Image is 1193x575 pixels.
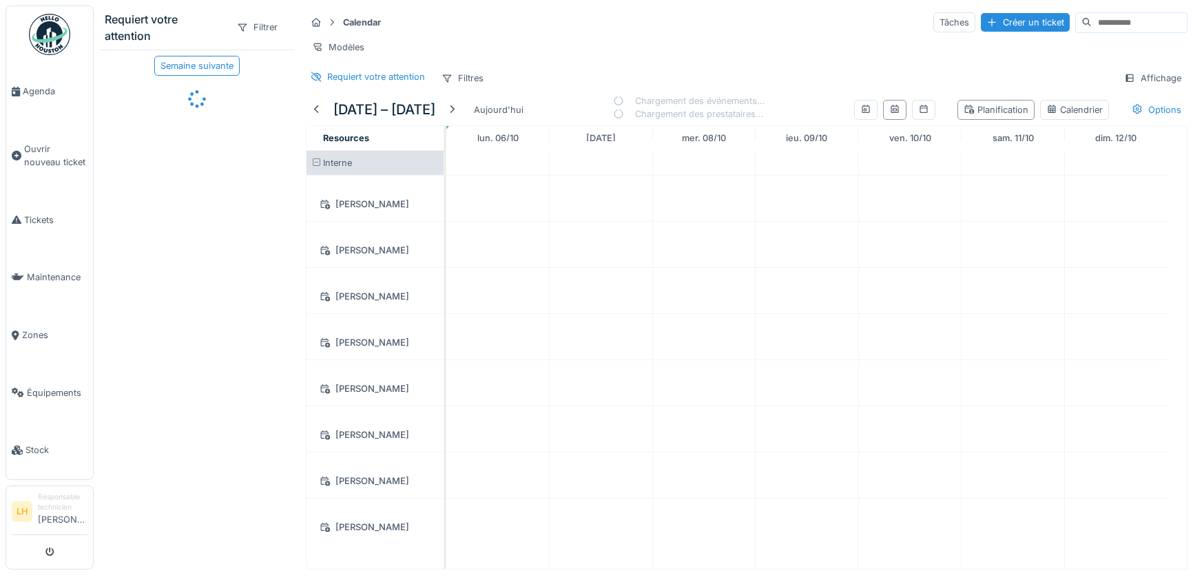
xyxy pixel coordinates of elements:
a: 9 octobre 2025 [782,129,831,147]
div: Tâches [933,12,975,32]
div: [PERSON_NAME] [315,334,435,351]
div: Créer un ticket [981,13,1070,32]
span: Maintenance [27,271,87,284]
a: Agenda [6,63,93,121]
div: [PERSON_NAME] [315,472,435,490]
div: [PERSON_NAME] [315,196,435,213]
strong: Calendar [338,16,386,29]
span: Resources [323,133,369,143]
span: Stock [25,443,87,457]
div: Chargement des événements… [613,94,765,107]
a: Équipements [6,364,93,422]
div: Options [1125,100,1187,120]
a: 11 octobre 2025 [989,129,1037,147]
a: Stock [6,421,93,479]
div: Semaine suivante [154,56,240,76]
div: Chargement des prestataires… [613,107,765,121]
li: LH [12,501,32,522]
div: Filtrer [231,17,284,37]
div: Requiert votre attention [327,70,425,83]
a: 12 octobre 2025 [1092,129,1140,147]
span: Interne [323,158,352,168]
img: Badge_color-CXgf-gQk.svg [29,14,70,55]
a: Maintenance [6,249,93,306]
a: Ouvrir nouveau ticket [6,121,93,191]
a: 7 octobre 2025 [583,129,619,147]
a: LH Responsable technicien[PERSON_NAME] [12,492,87,535]
div: Affichage [1118,68,1187,88]
div: [PERSON_NAME] [315,426,435,443]
div: Requiert votre attention [105,11,225,44]
span: Équipements [27,386,87,399]
a: Zones [6,306,93,364]
h5: [DATE] – [DATE] [333,101,435,118]
div: Responsable technicien [38,492,87,513]
div: [PERSON_NAME] [315,519,435,536]
div: Modèles [306,37,371,57]
div: Filtres [435,68,490,88]
div: [PERSON_NAME] [315,288,435,305]
div: [PERSON_NAME] [315,380,435,397]
a: 6 octobre 2025 [474,129,522,147]
div: Aujourd'hui [468,101,529,119]
span: Agenda [23,85,87,98]
div: [PERSON_NAME] [315,242,435,259]
li: [PERSON_NAME] [38,492,87,532]
div: Calendrier [1046,103,1103,116]
a: 8 octobre 2025 [678,129,729,147]
span: Ouvrir nouveau ticket [24,143,87,169]
a: Tickets [6,191,93,249]
span: Tickets [24,213,87,227]
span: Zones [22,328,87,342]
div: Planification [964,103,1028,116]
a: 10 octobre 2025 [886,129,935,147]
